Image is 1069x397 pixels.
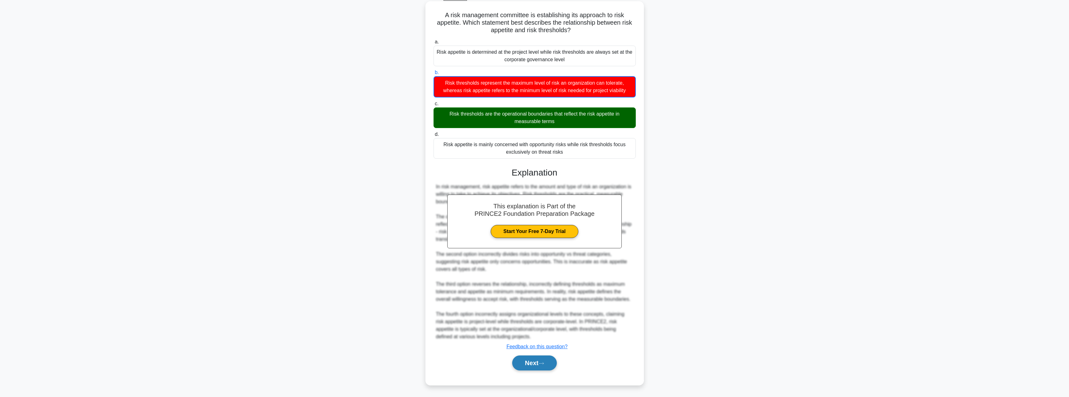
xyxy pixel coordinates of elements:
a: Start Your Free 7-Day Trial [491,225,578,238]
a: Feedback on this question? [507,344,568,349]
span: c. [435,101,439,106]
div: In risk management, risk appetite refers to the amount and type of risk an organization is willin... [436,183,633,340]
div: Risk appetite is mainly concerned with opportunity risks while risk thresholds focus exclusively ... [434,138,636,159]
span: a. [435,39,439,44]
div: Risk thresholds represent the maximum level of risk an organization can tolerate, whereas risk ap... [434,76,636,97]
h5: A risk management committee is establishing its approach to risk appetite. Which statement best d... [433,11,636,34]
h3: Explanation [437,167,632,178]
div: Risk appetite is determined at the project level while risk thresholds are always set at the corp... [434,46,636,66]
button: Next [512,355,557,370]
span: b. [435,70,439,75]
div: Risk thresholds are the operational boundaries that reflect the risk appetite in measurable terms [434,107,636,128]
span: d. [435,132,439,137]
